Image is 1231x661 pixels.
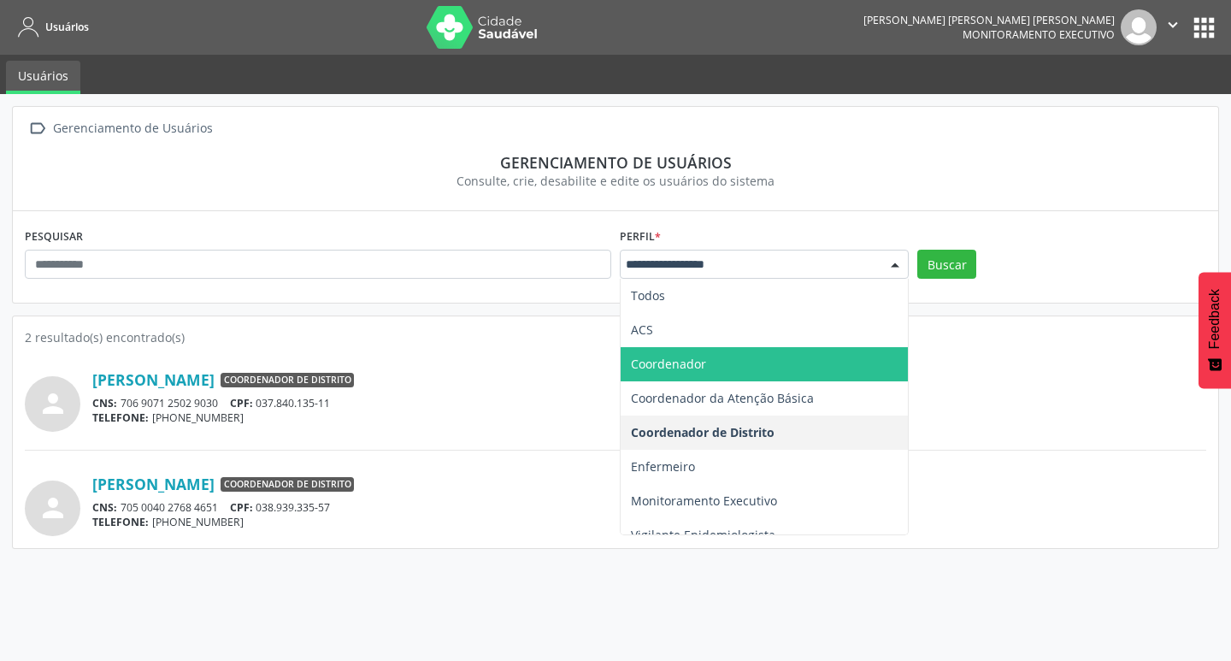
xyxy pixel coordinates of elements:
[1199,272,1231,388] button: Feedback - Mostrar pesquisa
[963,27,1115,42] span: Monitoramento Executivo
[631,527,775,543] span: Vigilante Epidemiologista
[92,500,1206,515] div: 705 0040 2768 4651 038.939.335-57
[863,13,1115,27] div: [PERSON_NAME] [PERSON_NAME] [PERSON_NAME]
[92,410,1206,425] div: [PHONE_NUMBER]
[50,116,215,141] div: Gerenciamento de Usuários
[25,116,50,141] i: 
[221,373,354,388] span: Coordenador de Distrito
[1163,15,1182,34] i: 
[631,322,653,338] span: ACS
[45,20,89,34] span: Usuários
[25,223,83,250] label: PESQUISAR
[92,515,1206,529] div: [PHONE_NUMBER]
[92,475,215,493] a: [PERSON_NAME]
[631,287,665,304] span: Todos
[917,250,976,279] button: Buscar
[92,396,1206,410] div: 706 9071 2502 9030 037.840.135-11
[620,223,661,250] label: Perfil
[37,153,1194,172] div: Gerenciamento de usuários
[25,116,215,141] a:  Gerenciamento de Usuários
[38,388,68,419] i: person
[221,477,354,493] span: Coordenador de Distrito
[230,500,253,515] span: CPF:
[1189,13,1219,43] button: apps
[92,410,149,425] span: TELEFONE:
[25,328,1206,346] div: 2 resultado(s) encontrado(s)
[1157,9,1189,45] button: 
[631,458,695,475] span: Enfermeiro
[92,396,117,410] span: CNS:
[38,493,68,523] i: person
[631,390,814,406] span: Coordenador da Atenção Básica
[92,370,215,389] a: [PERSON_NAME]
[92,515,149,529] span: TELEFONE:
[37,172,1194,190] div: Consulte, crie, desabilite e edite os usuários do sistema
[631,356,706,372] span: Coordenador
[12,13,89,41] a: Usuários
[1207,289,1222,349] span: Feedback
[230,396,253,410] span: CPF:
[92,500,117,515] span: CNS:
[1121,9,1157,45] img: img
[6,61,80,94] a: Usuários
[631,424,775,440] span: Coordenador de Distrito
[631,493,777,509] span: Monitoramento Executivo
